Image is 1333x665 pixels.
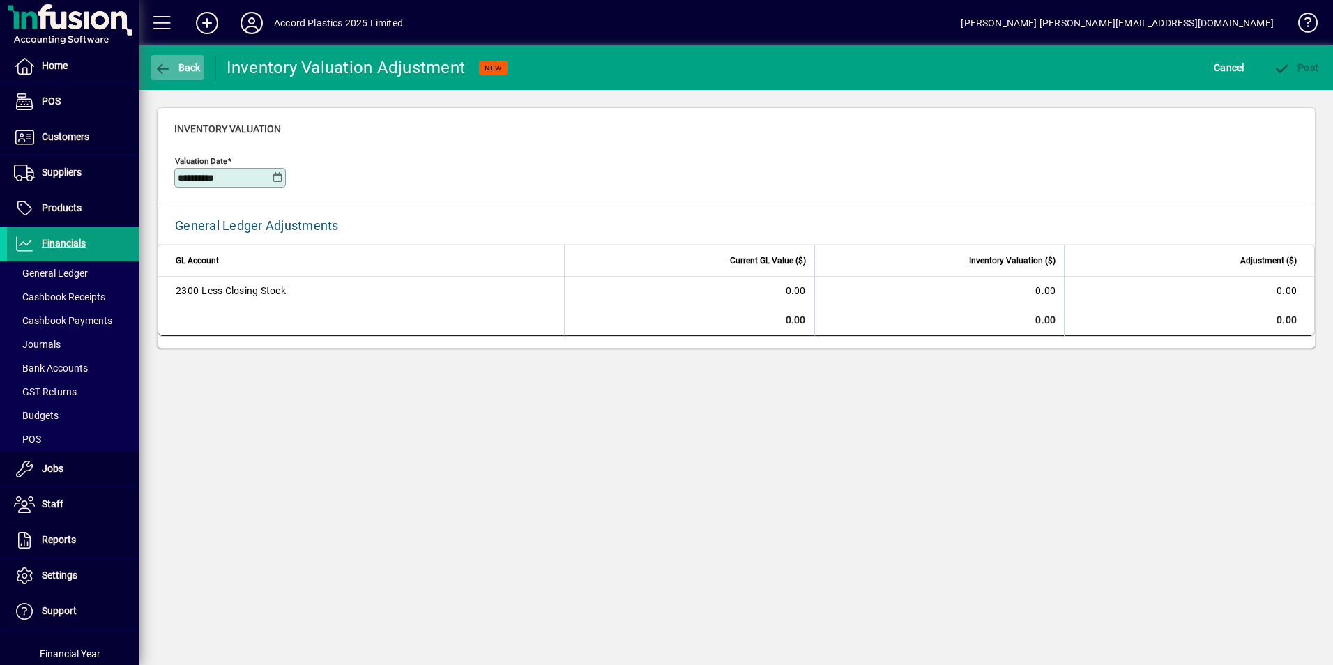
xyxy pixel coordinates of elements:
a: Jobs [7,452,139,487]
span: P [1297,62,1304,73]
span: Suppliers [42,167,82,178]
span: Cancel [1214,56,1244,79]
a: Staff [7,487,139,522]
a: Suppliers [7,155,139,190]
span: Reports [42,534,76,545]
div: [PERSON_NAME] [PERSON_NAME][EMAIL_ADDRESS][DOMAIN_NAME] [961,12,1274,34]
span: ost [1274,62,1319,73]
app-page-header-button: Back [139,55,216,80]
div: General Ledger Adjustments [175,215,339,237]
span: Adjustment ($) [1240,253,1297,268]
span: NEW [485,63,502,72]
a: POS [7,427,139,451]
a: Reports [7,523,139,558]
button: Add [185,10,229,36]
span: POS [42,95,61,107]
td: 0.00 [814,305,1065,336]
span: Products [42,202,82,213]
span: Bank Accounts [14,362,88,374]
a: Cashbook Payments [7,309,139,332]
a: GST Returns [7,380,139,404]
span: Current GL Value ($) [730,253,806,268]
span: Journals [14,339,61,350]
a: Products [7,191,139,226]
a: General Ledger [7,261,139,285]
span: Budgets [14,410,59,421]
td: 0.00 [1064,277,1314,305]
a: POS [7,84,139,119]
span: Staff [42,498,63,510]
a: Support [7,594,139,629]
span: POS [14,434,41,445]
mat-label: Valuation Date [175,156,227,166]
span: Financial Year [40,648,100,659]
a: Budgets [7,404,139,427]
span: Back [154,62,201,73]
a: Settings [7,558,139,593]
span: Financials [42,238,86,249]
span: Inventory Valuation [174,123,281,135]
a: Journals [7,332,139,356]
span: Cashbook Payments [14,315,112,326]
span: General Ledger [14,268,88,279]
div: Accord Plastics 2025 Limited [274,12,403,34]
button: Profile [229,10,274,36]
button: Post [1270,55,1323,80]
a: Bank Accounts [7,356,139,380]
span: Inventory Valuation ($) [969,253,1056,268]
td: 0.00 [814,277,1065,305]
td: 0.00 [564,305,814,336]
span: GL Account [176,253,219,268]
a: Home [7,49,139,84]
button: Cancel [1210,55,1248,80]
a: Customers [7,120,139,155]
a: Cashbook Receipts [7,285,139,309]
span: Customers [42,131,89,142]
div: Inventory Valuation Adjustment [227,56,466,79]
span: GST Returns [14,386,77,397]
td: 0.00 [564,277,814,305]
span: Jobs [42,463,63,474]
span: Home [42,60,68,71]
span: Support [42,605,77,616]
td: 0.00 [1064,305,1314,336]
button: Back [151,55,204,80]
a: Knowledge Base [1288,3,1316,48]
span: Cashbook Receipts [14,291,105,303]
span: Less Closing Stock [176,284,286,298]
span: Settings [42,570,77,581]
